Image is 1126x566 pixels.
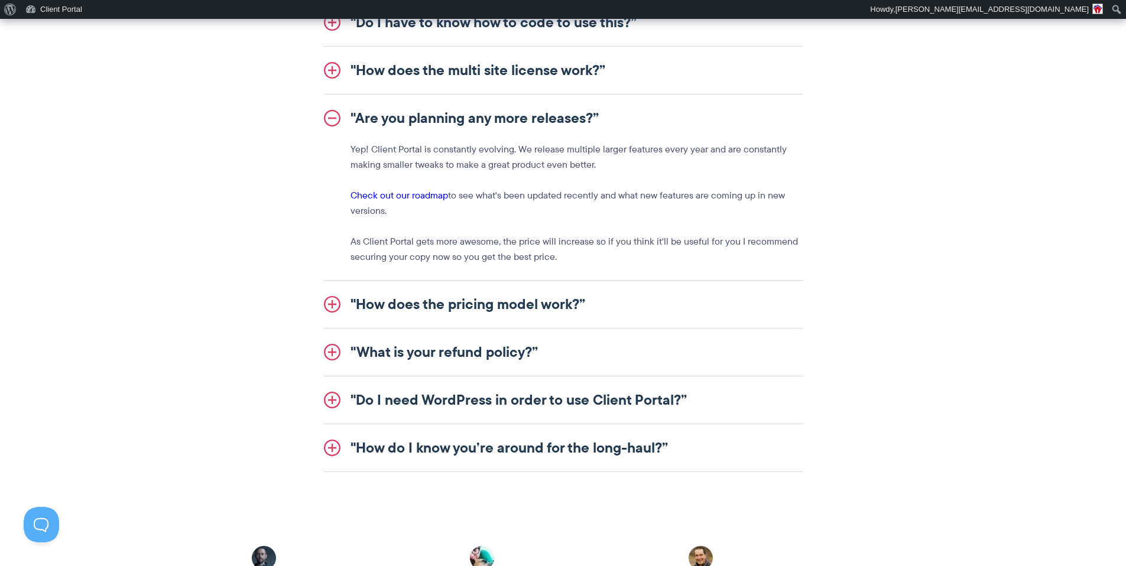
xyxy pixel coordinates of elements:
p: to see what's been updated recently and what new features are coming up in new versions. [351,188,803,219]
a: Check out our roadmap [351,188,448,202]
a: "How does the multi site license work?” [324,47,803,94]
p: As Client Portal gets more awesome, the price will increase so if you think it'll be useful for y... [351,234,803,265]
a: "Are you planning any more releases?” [324,95,803,142]
a: "What is your refund policy?” [324,328,803,376]
span: [PERSON_NAME][EMAIL_ADDRESS][DOMAIN_NAME] [895,5,1089,14]
a: "How do I know you’re around for the long-haul?” [324,424,803,471]
a: "How does the pricing model work?” [324,281,803,328]
a: "Do I need WordPress in order to use Client Portal?” [324,376,803,424]
iframe: Toggle Customer Support [24,507,59,542]
p: Yep! Client Portal is constantly evolving. We release multiple larger features every year and are... [351,142,803,173]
